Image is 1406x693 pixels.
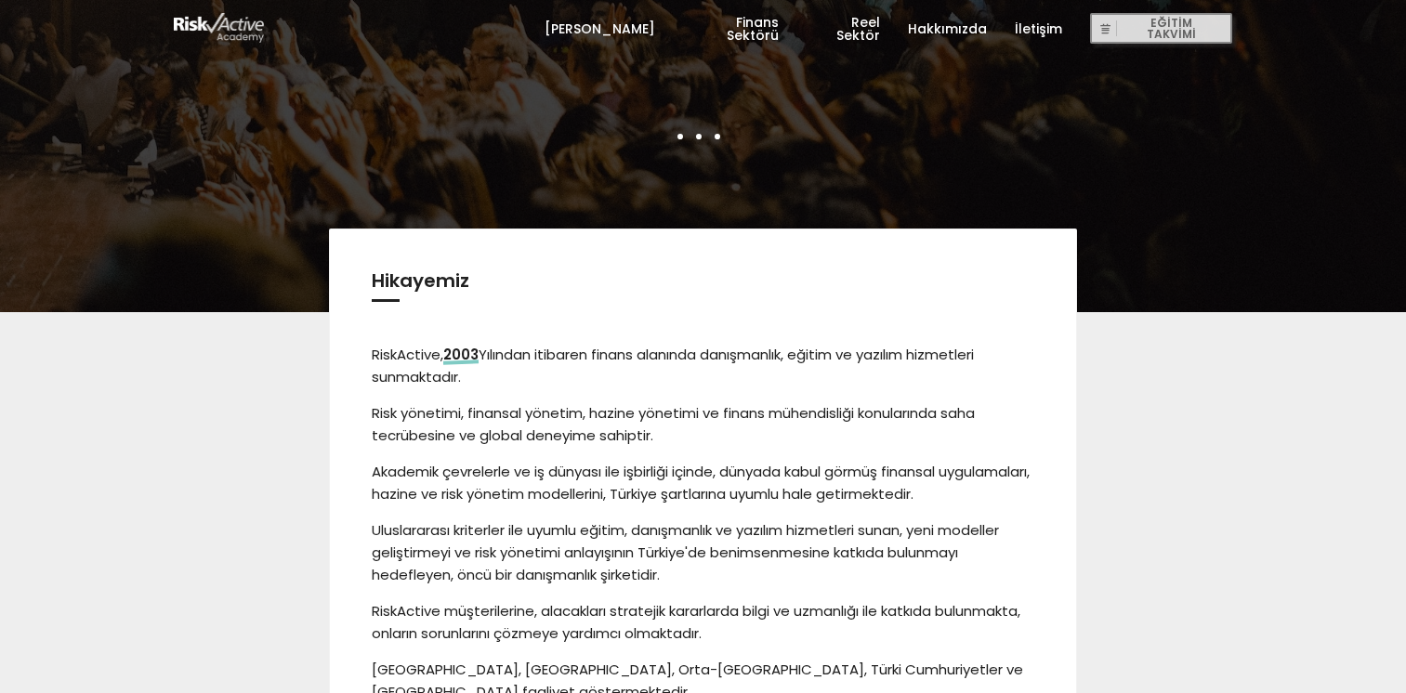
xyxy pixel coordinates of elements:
span: 2003 [443,345,479,364]
span: EĞİTİM TAKVİMİ [1117,16,1225,42]
a: İletişim [1015,1,1062,57]
button: EĞİTİM TAKVİMİ [1090,13,1232,45]
p: Uluslararası kriterler ile uyumlu eğitim, danışmanlık ve yazılım hizmetleri sunan, yeni modeller ... [372,519,1035,586]
img: logo-white.png [174,13,265,43]
a: [PERSON_NAME] [545,1,655,57]
p: RiskActive, Yılından itibaren finans alanında danışmanlık, eğitim ve yazılım hizmetleri sunmaktadır. [372,344,1035,388]
p: Akademik çevrelerle ve iş dünyası ile işbirliği içinde, dünyada kabul görmüş finansal uygulamalar... [372,461,1035,505]
h3: Hikayemiz [372,271,1035,302]
a: Finans Sektörü [683,1,779,57]
a: Reel Sektör [807,1,880,57]
a: EĞİTİM TAKVİMİ [1090,1,1232,57]
p: Risk yönetimi, finansal yönetim, hazine yönetimi ve finans mühendisliği konularında saha tecrübes... [372,402,1035,447]
p: RiskActive müşterilerine, alacakları stratejik kararlarda bilgi ve uzmanlığı ile katkıda bulunmak... [372,600,1035,645]
a: Hakkımızda [908,1,987,57]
